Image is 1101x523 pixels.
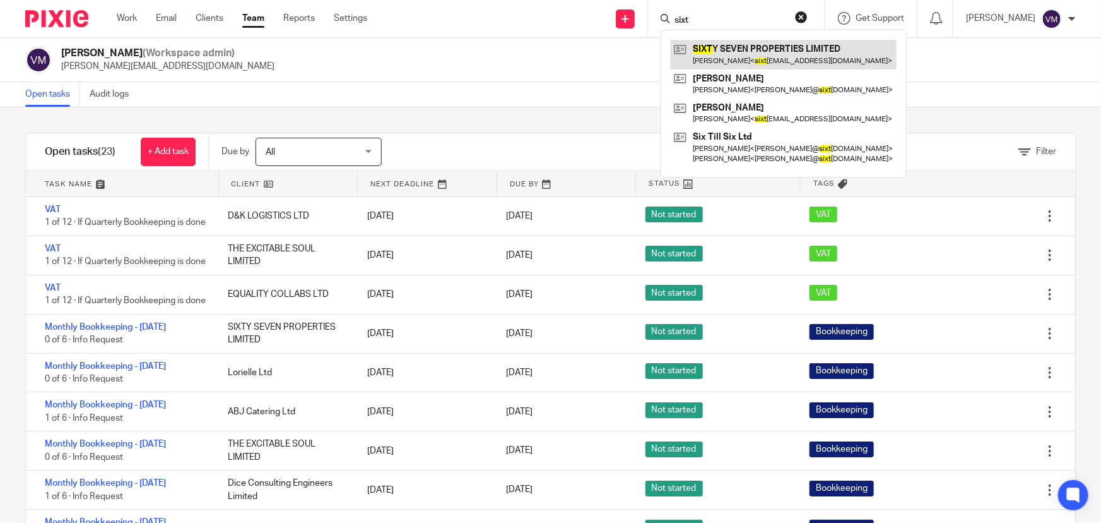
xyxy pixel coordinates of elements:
[355,360,493,385] div: [DATE]
[810,481,874,496] span: Bookkeeping
[215,236,354,275] div: THE EXCITABLE SOUL LIMITED
[242,12,264,25] a: Team
[45,375,123,383] span: 0 of 6 · Info Request
[45,492,123,501] span: 1 of 6 · Info Request
[61,60,274,73] p: [PERSON_NAME][EMAIL_ADDRESS][DOMAIN_NAME]
[856,14,904,23] span: Get Support
[355,203,493,229] div: [DATE]
[506,212,533,220] span: [DATE]
[334,12,367,25] a: Settings
[45,284,61,292] a: VAT
[355,321,493,346] div: [DATE]
[810,246,837,261] span: VAT
[61,47,274,60] h2: [PERSON_NAME]
[645,481,703,496] span: Not started
[215,315,354,353] div: SIXTY SEVEN PROPERTIES LIMITED
[810,324,874,340] span: Bookkeeping
[215,360,354,385] div: Lorielle Ltd
[966,12,1035,25] p: [PERSON_NAME]
[645,246,703,261] span: Not started
[45,219,206,227] span: 1 of 12 · If Quarterly Bookkeeping is done
[196,12,223,25] a: Clients
[645,402,703,418] span: Not started
[355,243,493,268] div: [DATE]
[215,203,354,229] div: D&K LOGISTICS LTD
[45,205,61,214] a: VAT
[283,12,315,25] a: Reports
[506,368,533,377] span: [DATE]
[795,11,808,23] button: Clear
[45,296,206,305] span: 1 of 12 · If Quarterly Bookkeeping is done
[673,15,787,27] input: Search
[645,324,703,340] span: Not started
[355,438,493,464] div: [DATE]
[506,329,533,338] span: [DATE]
[506,447,533,455] span: [DATE]
[45,479,166,488] a: Monthly Bookkeeping - [DATE]
[645,363,703,379] span: Not started
[45,323,166,332] a: Monthly Bookkeeping - [DATE]
[1036,147,1056,156] span: Filter
[266,148,275,157] span: All
[221,145,249,158] p: Due by
[45,244,61,253] a: VAT
[90,82,138,107] a: Audit logs
[25,47,52,73] img: svg%3E
[25,82,80,107] a: Open tasks
[649,178,680,189] span: Status
[45,453,123,462] span: 0 of 6 · Info Request
[810,363,874,379] span: Bookkeeping
[355,399,493,424] div: [DATE]
[45,414,123,423] span: 1 of 6 · Info Request
[45,335,123,344] span: 0 of 6 · Info Request
[506,251,533,260] span: [DATE]
[45,362,166,371] a: Monthly Bookkeeping - [DATE]
[156,12,177,25] a: Email
[215,399,354,424] div: ABJ Catering Ltd
[45,257,206,266] span: 1 of 12 · If Quarterly Bookkeeping is done
[215,282,354,307] div: EQUALITY COLLABS LTD
[506,290,533,299] span: [DATE]
[645,207,703,222] span: Not started
[1042,9,1062,29] img: svg%3E
[25,10,88,27] img: Pixie
[143,48,235,58] span: (Workspace admin)
[813,178,835,189] span: Tags
[810,402,874,418] span: Bookkeeping
[810,207,837,222] span: VAT
[355,282,493,307] div: [DATE]
[45,400,166,409] a: Monthly Bookkeeping - [DATE]
[98,147,115,157] span: (23)
[45,145,115,159] h1: Open tasks
[506,407,533,416] span: [DATE]
[645,285,703,301] span: Not started
[645,442,703,457] span: Not started
[215,471,354,509] div: Dice Consulting Engineers Limited
[810,442,874,457] span: Bookkeeping
[215,431,354,470] div: THE EXCITABLE SOUL LIMITED
[45,440,166,448] a: Monthly Bookkeeping - [DATE]
[506,486,533,495] span: [DATE]
[355,478,493,503] div: [DATE]
[117,12,137,25] a: Work
[810,285,837,301] span: VAT
[141,138,196,166] a: + Add task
